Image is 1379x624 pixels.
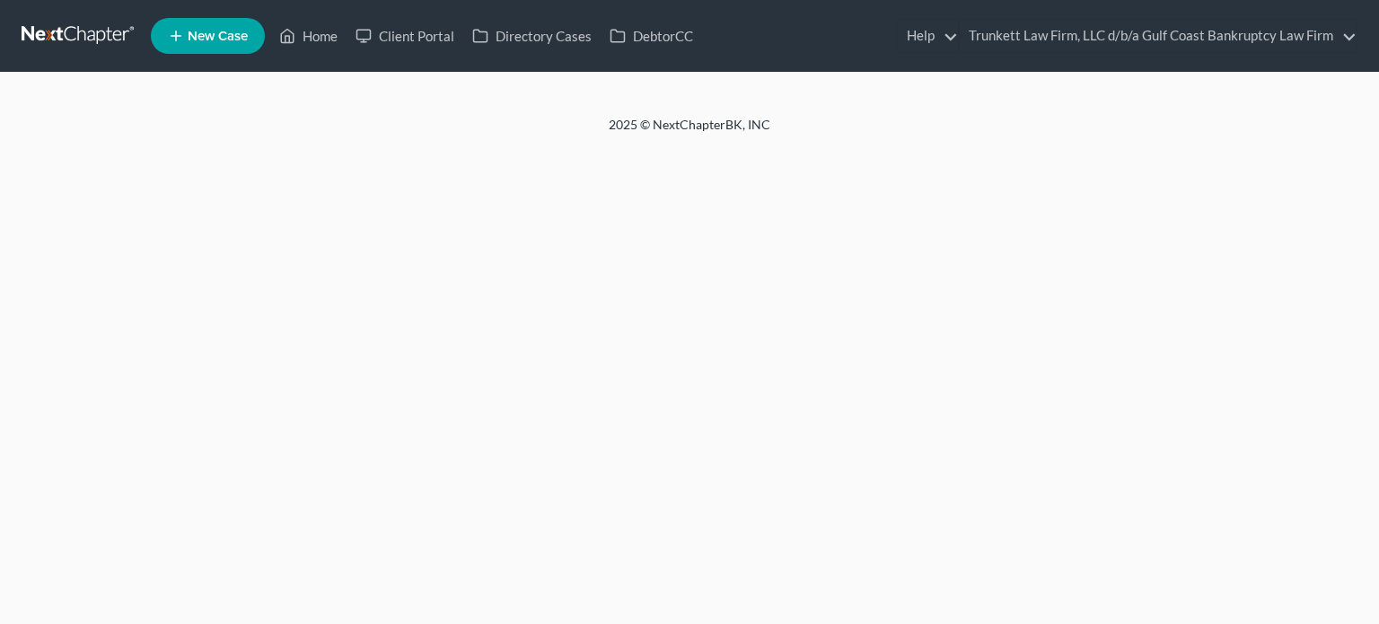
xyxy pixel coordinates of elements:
new-legal-case-button: New Case [151,18,265,54]
a: Help [898,20,958,52]
a: Home [270,20,347,52]
a: DebtorCC [601,20,702,52]
a: Trunkett Law Firm, LLC d/b/a Gulf Coast Bankruptcy Law Firm [960,20,1357,52]
div: 2025 © NextChapterBK, INC [178,116,1201,148]
a: Client Portal [347,20,463,52]
a: Directory Cases [463,20,601,52]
